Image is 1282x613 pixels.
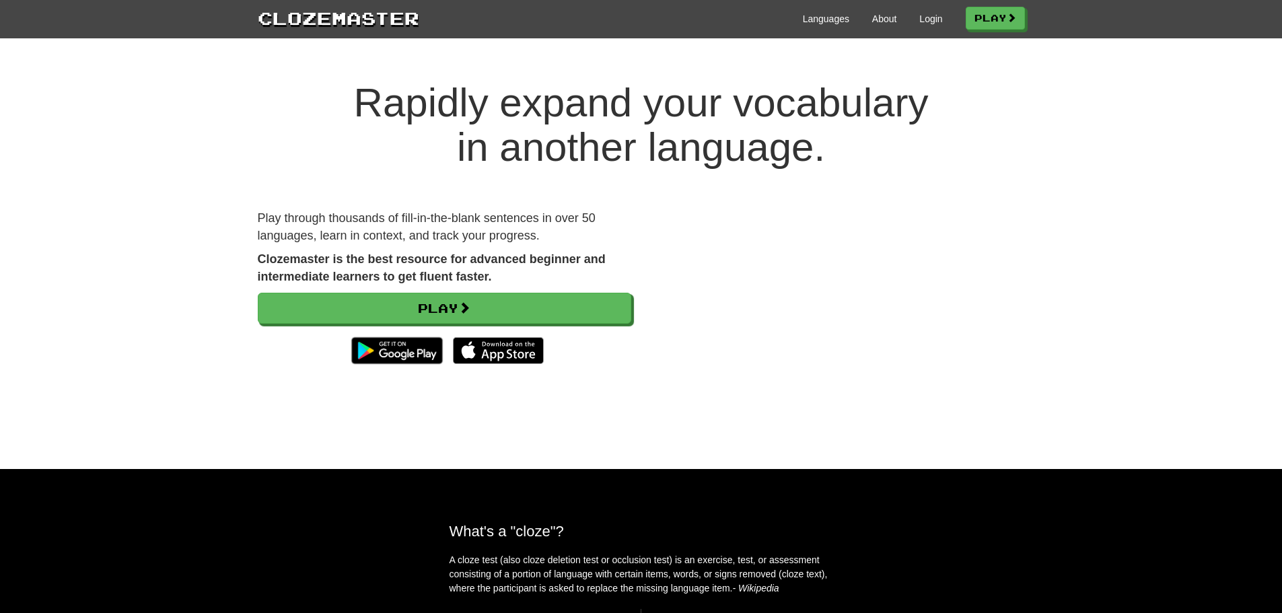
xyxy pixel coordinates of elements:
[453,337,544,364] img: Download_on_the_App_Store_Badge_US-UK_135x40-25178aeef6eb6b83b96f5f2d004eda3bffbb37122de64afbaef7...
[450,523,833,540] h2: What's a "cloze"?
[803,12,849,26] a: Languages
[345,330,449,371] img: Get it on Google Play
[733,583,779,593] em: - Wikipedia
[919,12,942,26] a: Login
[450,553,833,596] p: A cloze test (also cloze deletion test or occlusion test) is an exercise, test, or assessment con...
[258,252,606,283] strong: Clozemaster is the best resource for advanced beginner and intermediate learners to get fluent fa...
[258,5,419,30] a: Clozemaster
[872,12,897,26] a: About
[966,7,1025,30] a: Play
[258,210,631,244] p: Play through thousands of fill-in-the-blank sentences in over 50 languages, learn in context, and...
[258,293,631,324] a: Play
